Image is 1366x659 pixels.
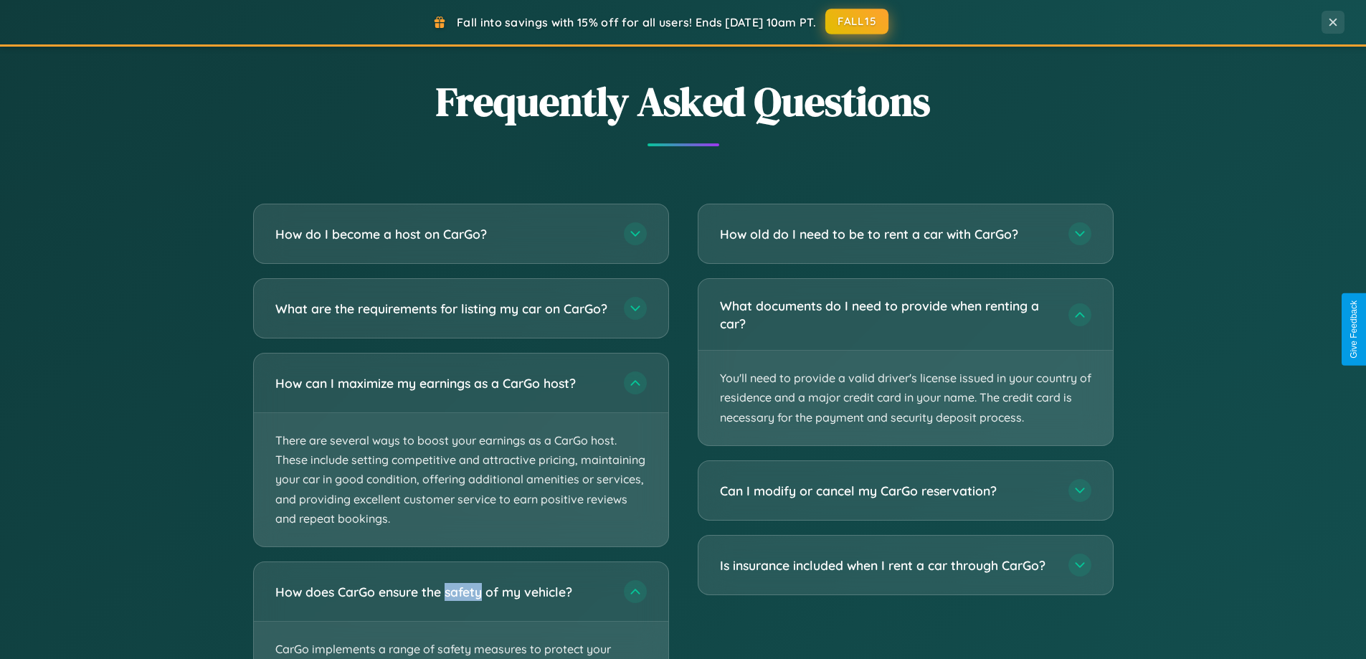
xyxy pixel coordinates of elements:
p: There are several ways to boost your earnings as a CarGo host. These include setting competitive ... [254,413,668,546]
h3: Can I modify or cancel my CarGo reservation? [720,482,1054,500]
p: You'll need to provide a valid driver's license issued in your country of residence and a major c... [698,351,1113,445]
h2: Frequently Asked Questions [253,74,1114,129]
h3: What are the requirements for listing my car on CarGo? [275,300,610,318]
h3: What documents do I need to provide when renting a car? [720,297,1054,332]
h3: Is insurance included when I rent a car through CarGo? [720,556,1054,574]
h3: How does CarGo ensure the safety of my vehicle? [275,583,610,601]
div: Give Feedback [1349,300,1359,359]
span: Fall into savings with 15% off for all users! Ends [DATE] 10am PT. [457,15,816,29]
h3: How do I become a host on CarGo? [275,225,610,243]
h3: How can I maximize my earnings as a CarGo host? [275,374,610,392]
button: FALL15 [825,9,888,34]
h3: How old do I need to be to rent a car with CarGo? [720,225,1054,243]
